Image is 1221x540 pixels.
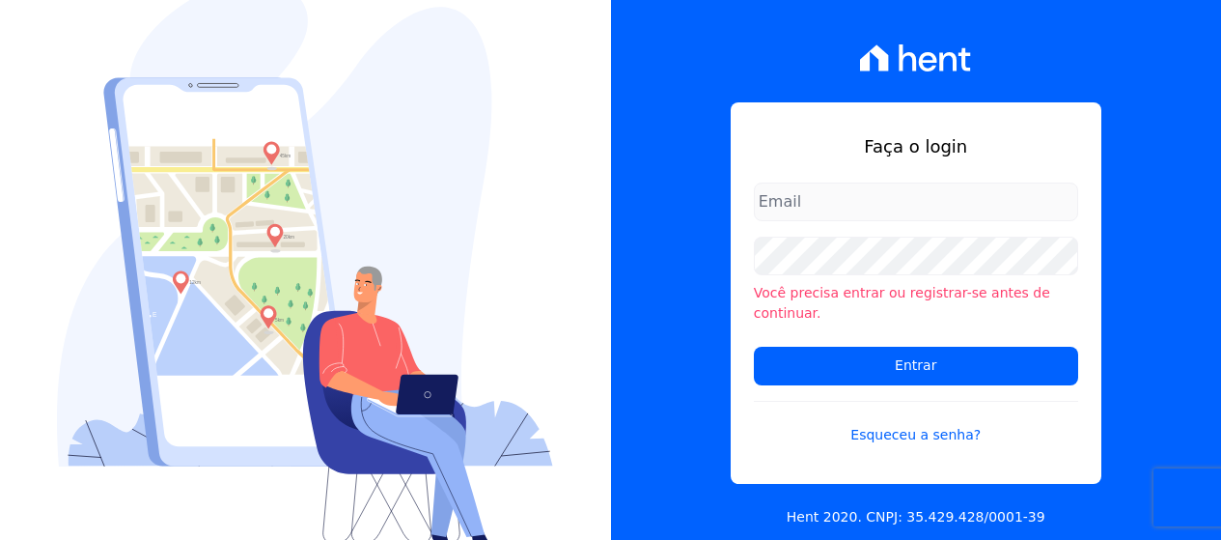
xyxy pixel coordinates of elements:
input: Email [754,183,1078,221]
p: Hent 2020. CNPJ: 35.429.428/0001-39 [787,507,1045,527]
input: Entrar [754,347,1078,385]
h1: Faça o login [754,133,1078,159]
a: Esqueceu a senha? [754,401,1078,445]
li: Você precisa entrar ou registrar-se antes de continuar. [754,283,1078,324]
